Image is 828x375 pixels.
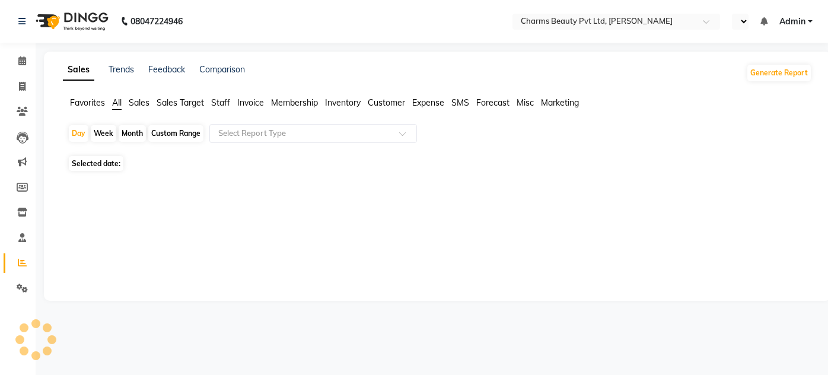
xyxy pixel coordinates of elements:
span: Marketing [541,97,579,108]
span: Expense [412,97,444,108]
span: Invoice [237,97,264,108]
span: Customer [368,97,405,108]
span: Misc [517,97,534,108]
a: Sales [63,59,94,81]
span: SMS [451,97,469,108]
span: Inventory [325,97,361,108]
div: Month [119,125,146,142]
span: Sales Target [157,97,204,108]
span: Selected date: [69,156,123,171]
div: Custom Range [148,125,203,142]
span: All [112,97,122,108]
div: Week [91,125,116,142]
a: Trends [109,64,134,75]
span: Membership [271,97,318,108]
a: Feedback [148,64,185,75]
span: Admin [779,15,805,28]
img: logo [30,5,112,38]
span: Staff [211,97,230,108]
a: Comparison [199,64,245,75]
span: Favorites [70,97,105,108]
b: 08047224946 [130,5,183,38]
button: Generate Report [747,65,811,81]
span: Sales [129,97,149,108]
div: Day [69,125,88,142]
span: Forecast [476,97,509,108]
